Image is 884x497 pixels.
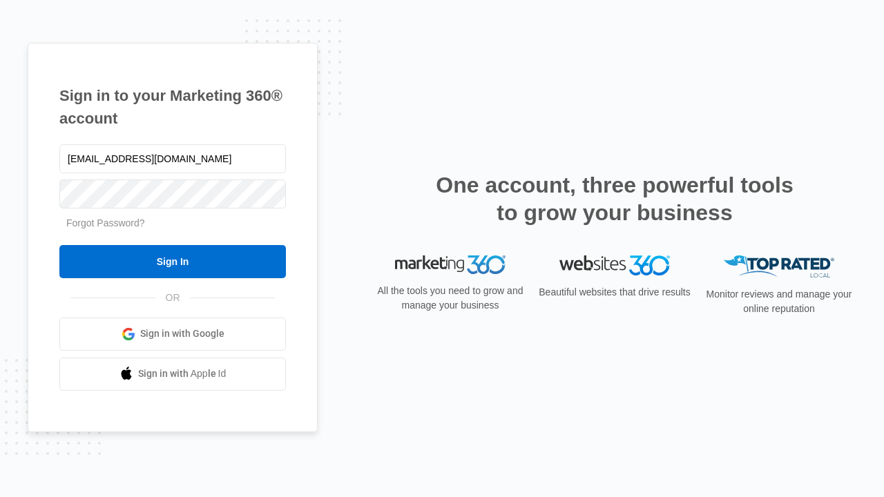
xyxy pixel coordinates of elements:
[395,255,506,275] img: Marketing 360
[66,217,145,228] a: Forgot Password?
[59,245,286,278] input: Sign In
[702,287,856,316] p: Monitor reviews and manage your online reputation
[138,367,227,381] span: Sign in with Apple Id
[156,291,190,305] span: OR
[724,255,834,278] img: Top Rated Local
[59,358,286,391] a: Sign in with Apple Id
[373,284,528,313] p: All the tools you need to grow and manage your business
[432,171,798,226] h2: One account, three powerful tools to grow your business
[559,255,670,275] img: Websites 360
[59,318,286,351] a: Sign in with Google
[140,327,224,341] span: Sign in with Google
[59,144,286,173] input: Email
[537,285,692,300] p: Beautiful websites that drive results
[59,84,286,130] h1: Sign in to your Marketing 360® account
